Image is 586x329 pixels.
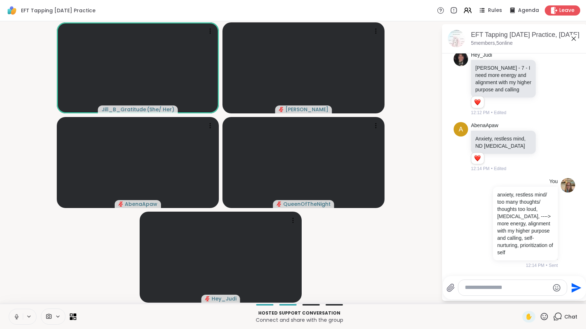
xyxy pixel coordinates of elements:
[491,165,492,172] span: •
[491,109,492,116] span: •
[494,165,506,172] span: Edited
[567,280,583,296] button: Send
[549,262,558,269] span: Sent
[81,310,518,316] p: Hosted support conversation
[497,191,553,256] p: anxiety, restless mind/ too many thoughts/ thoughts too loud, [MEDICAL_DATA], ----> more energy, ...
[471,96,484,108] div: Reaction list
[474,99,481,105] button: Reactions: love
[552,283,561,292] button: Emoji picker
[147,106,174,113] span: ( She/ Her )
[525,312,532,321] span: ✋
[212,295,237,302] span: Hey_Judi
[471,165,489,172] span: 12:14 PM
[205,296,210,301] span: audio-muted
[488,7,502,14] span: Rules
[471,109,489,116] span: 12:12 PM
[474,156,481,161] button: Reactions: love
[471,40,513,47] p: 5 members, 5 online
[561,178,575,192] img: https://sharewell-space-live.sfo3.digitaloceanspaces.com/user-generated/2564abe4-c444-4046-864b-7...
[494,109,506,116] span: Edited
[475,135,531,150] p: Anxiety, restless mind, ND [MEDICAL_DATA]
[102,106,146,113] span: Jill_B_Gratitude
[81,316,518,324] p: Connect and share with the group
[465,284,549,291] textarea: Type your message
[549,178,558,185] h4: You
[6,4,18,17] img: ShareWell Logomark
[459,125,463,134] span: A
[518,7,539,14] span: Agenda
[564,313,577,320] span: Chat
[471,153,484,164] div: Reaction list
[475,64,531,93] p: [PERSON_NAME] - 7 - I need more energy and alignment with my higher purpose and calling
[118,202,123,207] span: audio-muted
[454,52,468,66] img: https://sharewell-space-live.sfo3.digitaloceanspaces.com/user-generated/1be2ae48-5d6f-47d4-83a0-c...
[283,200,331,208] span: QueenOfTheNight
[277,202,282,207] span: audio-muted
[279,107,284,112] span: audio-muted
[471,30,581,39] div: EFT Tapping [DATE] Practice, [DATE]
[448,30,465,47] img: EFT Tapping Saturday Practice, Oct 11
[559,7,574,14] span: Leave
[546,262,547,269] span: •
[471,52,492,59] a: Hey_Judi
[471,122,498,129] a: AbenaApaw
[125,200,157,208] span: AbenaApaw
[526,262,544,269] span: 12:14 PM
[21,7,95,14] span: EFT Tapping [DATE] Practice
[285,106,328,113] span: [PERSON_NAME]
